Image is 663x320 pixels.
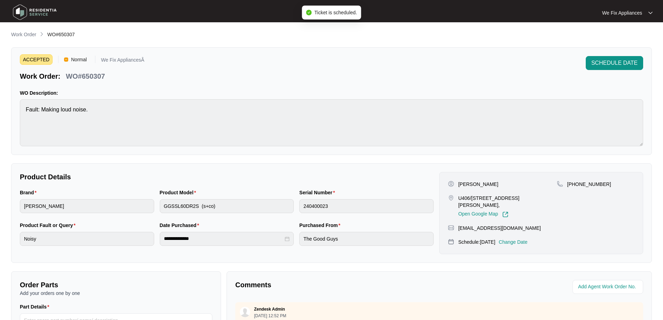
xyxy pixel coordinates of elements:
p: Add your orders one by one [20,290,212,297]
span: WO#650307 [47,32,75,37]
img: residentia service logo [10,2,59,23]
img: Vercel Logo [64,57,68,62]
img: user.svg [240,307,250,317]
img: map-pin [557,181,563,187]
img: map-pin [448,195,454,201]
input: Product Model [160,199,294,213]
label: Part Details [20,303,52,310]
input: Product Fault or Query [20,232,154,246]
p: Zendesk Admin [254,306,285,312]
p: Schedule: [DATE] [458,239,495,245]
button: SCHEDULE DATE [586,56,643,70]
label: Serial Number [299,189,338,196]
img: map-pin [448,239,454,245]
span: SCHEDULE DATE [591,59,638,67]
p: WO#650307 [66,71,105,81]
p: Comments [235,280,434,290]
label: Product Fault or Query [20,222,78,229]
label: Product Model [160,189,199,196]
img: dropdown arrow [648,11,653,15]
textarea: Fault: Making loud noise. [20,99,643,146]
a: Work Order [10,31,38,39]
label: Date Purchased [160,222,202,229]
span: Normal [68,54,89,65]
span: ACCEPTED [20,54,53,65]
input: Add Agent Work Order No. [578,283,639,291]
input: Purchased From [299,232,434,246]
span: Ticket is scheduled. [314,10,357,15]
p: [EMAIL_ADDRESS][DOMAIN_NAME] [458,225,541,232]
img: Link-External [502,211,508,218]
p: Order Parts [20,280,212,290]
p: Work Order [11,31,36,38]
a: Open Google Map [458,211,508,218]
img: map-pin [448,225,454,231]
p: [DATE] 12:52 PM [254,314,286,318]
input: Brand [20,199,154,213]
p: [PERSON_NAME] [458,181,498,188]
p: U406/[STREET_ADDRESS][PERSON_NAME], [458,195,557,209]
p: Work Order: [20,71,60,81]
p: We Fix AppliancesÂ [101,57,144,65]
span: check-circle [306,10,311,15]
input: Serial Number [299,199,434,213]
img: user-pin [448,181,454,187]
label: Purchased From [299,222,343,229]
p: WO Description: [20,89,643,96]
label: Brand [20,189,39,196]
p: Change Date [499,239,528,245]
input: Date Purchased [164,235,284,242]
p: [PHONE_NUMBER] [567,181,611,188]
p: Product Details [20,172,434,182]
p: We Fix Appliances [602,9,642,16]
img: chevron-right [39,31,45,37]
